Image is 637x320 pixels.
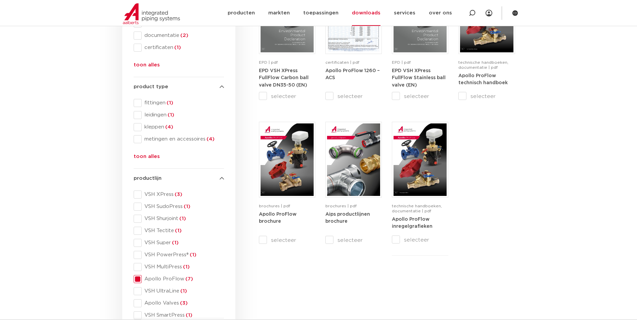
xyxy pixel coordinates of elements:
span: (1) [182,264,190,269]
div: fittingen(1) [134,99,224,107]
span: (1) [173,45,181,50]
span: VSH MultiPress [142,264,224,270]
strong: Apollo ProFlow technisch handboek [458,73,508,86]
span: certificaten [142,44,224,51]
span: brochures | pdf [325,204,357,208]
span: Apollo Valves [142,300,224,307]
span: Apollo ProFlow [142,276,224,282]
span: VSH Super [142,239,224,246]
span: VSH Tectite [142,227,224,234]
span: (4) [206,137,215,142]
a: Apollo ProFlow 1260 – ACS [325,68,380,81]
span: (3) [179,301,188,306]
span: technische handboeken, documentatie | pdf [392,204,442,213]
span: (2) [179,33,188,38]
label: selecteer [259,92,315,100]
span: VSH SmartPress [142,312,224,319]
label: selecteer [325,236,382,244]
span: (1) [183,204,190,209]
div: metingen en accessoires(4) [134,135,224,143]
span: technische handboeken, documentatie | pdf [458,60,508,69]
div: Apollo ProFlow(7) [134,275,224,283]
span: kleppen [142,124,224,130]
div: VSH UltraLine(1) [134,287,224,295]
div: VSH SmartPress(1) [134,311,224,319]
span: (1) [166,100,173,105]
div: kleppen(4) [134,123,224,131]
img: Apollo-ProFlow_A4FlowCharts_5009941-2022-1.0_NL-pdf.jpg [394,123,447,196]
div: leidingen(1) [134,111,224,119]
span: VSH PowerPress® [142,252,224,258]
h4: productlijn [134,174,224,182]
label: selecteer [392,92,448,100]
span: (1) [174,228,182,233]
label: selecteer [458,92,515,100]
span: VSH Shurjoint [142,215,224,222]
a: EPD VSH XPress FullFlow Carbon ball valve DN35-50 (EN) [259,68,309,88]
div: VSH PowerPress®(1) [134,251,224,259]
span: EPD | pdf [392,60,411,64]
span: (4) [164,124,173,129]
button: toon alles [134,153,160,163]
span: documentatie [142,32,224,39]
span: (3) [174,192,182,197]
span: (1) [178,216,186,221]
span: VSH SudoPress [142,203,224,210]
strong: EPD VSH XPress FullFlow Stainless ball valve (EN) [392,68,446,88]
img: Apollo-Proflow_A4Brochure_5007508-2021_1.0_NL-1-pdf.jpg [261,123,314,196]
span: (1) [179,288,187,294]
h4: product type [134,83,224,91]
div: VSH Tectite(1) [134,227,224,235]
div: Apollo Valves(3) [134,299,224,307]
span: EPD | pdf [259,60,278,64]
span: leidingen [142,112,224,118]
span: (1) [189,252,196,257]
div: VSH Super(1) [134,239,224,247]
div: VSH XPress(3) [134,191,224,199]
span: (1) [185,313,192,318]
span: (1) [167,112,174,117]
a: Apollo ProFlow inregelgrafieken [392,217,433,229]
div: VSH SudoPress(1) [134,203,224,211]
div: certificaten(1) [134,44,224,52]
span: (1) [171,240,179,245]
strong: EPD VSH XPress FullFlow Carbon ball valve DN35-50 (EN) [259,68,309,88]
span: metingen en accessoires [142,136,224,143]
strong: Apollo ProFlow 1260 – ACS [325,68,380,81]
a: Aips productlijnen brochure [325,212,370,224]
span: certificaten | pdf [325,60,359,64]
div: VSH Shurjoint(1) [134,215,224,223]
label: selecteer [325,92,382,100]
button: toon alles [134,61,160,72]
div: VSH MultiPress(1) [134,263,224,271]
span: (7) [184,276,193,281]
label: selecteer [392,236,448,244]
a: EPD VSH XPress FullFlow Stainless ball valve (EN) [392,68,446,88]
img: Aips-Product-lines_A4SuperHero-5010346-2024_1.1_NL-pdf.jpg [327,123,380,196]
a: Apollo ProFlow brochure [259,212,297,224]
label: selecteer [259,236,315,244]
span: VSH XPress [142,191,224,198]
span: brochures | pdf [259,204,290,208]
div: documentatie(2) [134,32,224,40]
span: VSH UltraLine [142,288,224,295]
span: fittingen [142,100,224,106]
a: Apollo ProFlow technisch handboek [458,73,508,86]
